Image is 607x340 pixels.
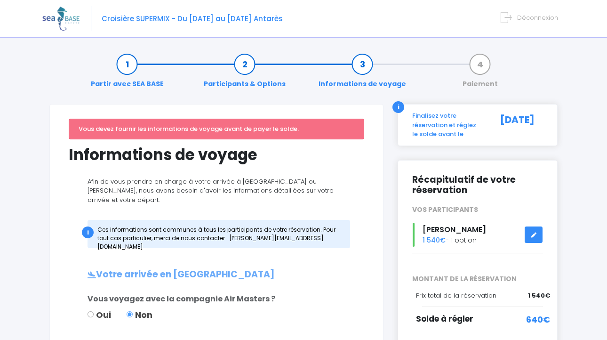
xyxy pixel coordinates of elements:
[423,224,486,235] span: [PERSON_NAME]
[405,274,550,284] span: MONTANT DE LA RÉSERVATION
[423,235,446,245] span: 1 540€
[490,111,550,139] div: [DATE]
[69,146,364,164] h1: Informations de voyage
[127,311,133,317] input: Non
[88,308,111,321] label: Oui
[88,293,275,304] span: Vous voyagez avec la compagnie Air Masters ?
[528,291,550,300] span: 1 540€
[69,269,364,280] h2: Votre arrivée en [GEOGRAPHIC_DATA]
[86,59,168,89] a: Partir avec SEA BASE
[458,59,503,89] a: Paiement
[102,14,283,24] span: Croisière SUPERMIX - Du [DATE] au [DATE] Antarès
[416,291,496,300] span: Prix total de la réservation
[517,13,558,22] span: Déconnexion
[69,119,364,139] div: Vous devez fournir les informations de voyage avant de payer le solde.
[392,101,404,113] div: i
[405,223,550,247] div: - 1 option
[82,227,94,238] div: i
[69,177,364,205] p: Afin de vous prendre en charge à votre arrivée à [GEOGRAPHIC_DATA] ou [PERSON_NAME], nous avons b...
[88,311,94,317] input: Oui
[405,205,550,215] div: VOS PARTICIPANTS
[412,175,543,196] h2: Récapitulatif de votre réservation
[199,59,290,89] a: Participants & Options
[88,220,350,248] div: Ces informations sont communes à tous les participants de votre réservation. Pour tout cas partic...
[526,313,550,326] span: 640€
[127,308,152,321] label: Non
[416,313,473,324] span: Solde à régler
[405,111,490,139] div: Finalisez votre réservation et réglez le solde avant le
[314,59,411,89] a: Informations de voyage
